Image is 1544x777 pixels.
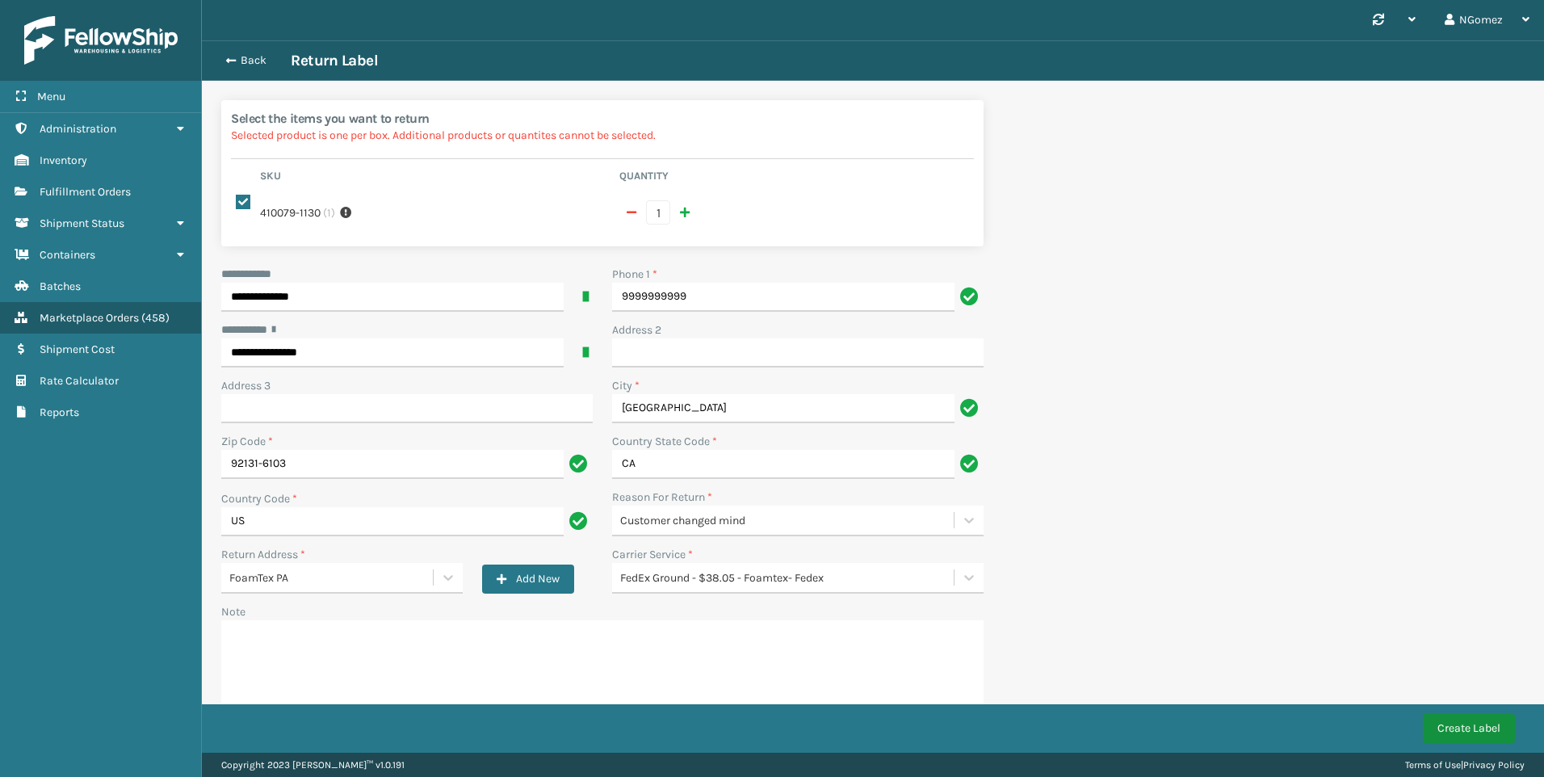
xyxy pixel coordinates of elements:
th: Quantity [615,169,974,188]
span: Fulfillment Orders [40,185,131,199]
h3: Return Label [291,51,378,70]
th: Sku [255,169,615,188]
label: Return Address [221,546,305,563]
span: ( 458 ) [141,311,170,325]
a: Terms of Use [1405,759,1461,771]
span: ( 1 ) [323,204,335,221]
button: Add New [482,565,574,594]
span: Containers [40,248,95,262]
span: Rate Calculator [40,374,119,388]
span: Shipment Status [40,216,124,230]
span: Reports [40,405,79,419]
label: Note [221,605,245,619]
span: Marketplace Orders [40,311,139,325]
div: FedEx Ground - $38.05 - Foamtex- Fedex [620,569,955,586]
span: Administration [40,122,116,136]
button: Back [216,53,291,68]
span: Menu [37,90,65,103]
img: logo [24,16,178,65]
span: Batches [40,279,81,293]
label: Phone 1 [612,266,657,283]
label: Carrier Service [612,546,693,563]
a: Privacy Policy [1463,759,1525,771]
label: Address 2 [612,321,661,338]
span: Inventory [40,153,87,167]
label: Zip Code [221,433,273,450]
p: Copyright 2023 [PERSON_NAME]™ v 1.0.191 [221,753,405,777]
label: Address 3 [221,377,271,394]
label: 410079-1130 [260,204,321,221]
label: City [612,377,640,394]
div: FoamTex PA [229,569,434,586]
h2: Select the items you want to return [231,110,974,127]
label: Country Code [221,490,297,507]
p: Selected product is one per box. Additional products or quantites cannot be selected. [231,127,974,144]
label: Reason For Return [612,489,712,506]
label: Country State Code [612,433,717,450]
span: Shipment Cost [40,342,115,356]
div: | [1405,753,1525,777]
div: Customer changed mind [620,512,955,529]
button: Create Label [1423,714,1515,743]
